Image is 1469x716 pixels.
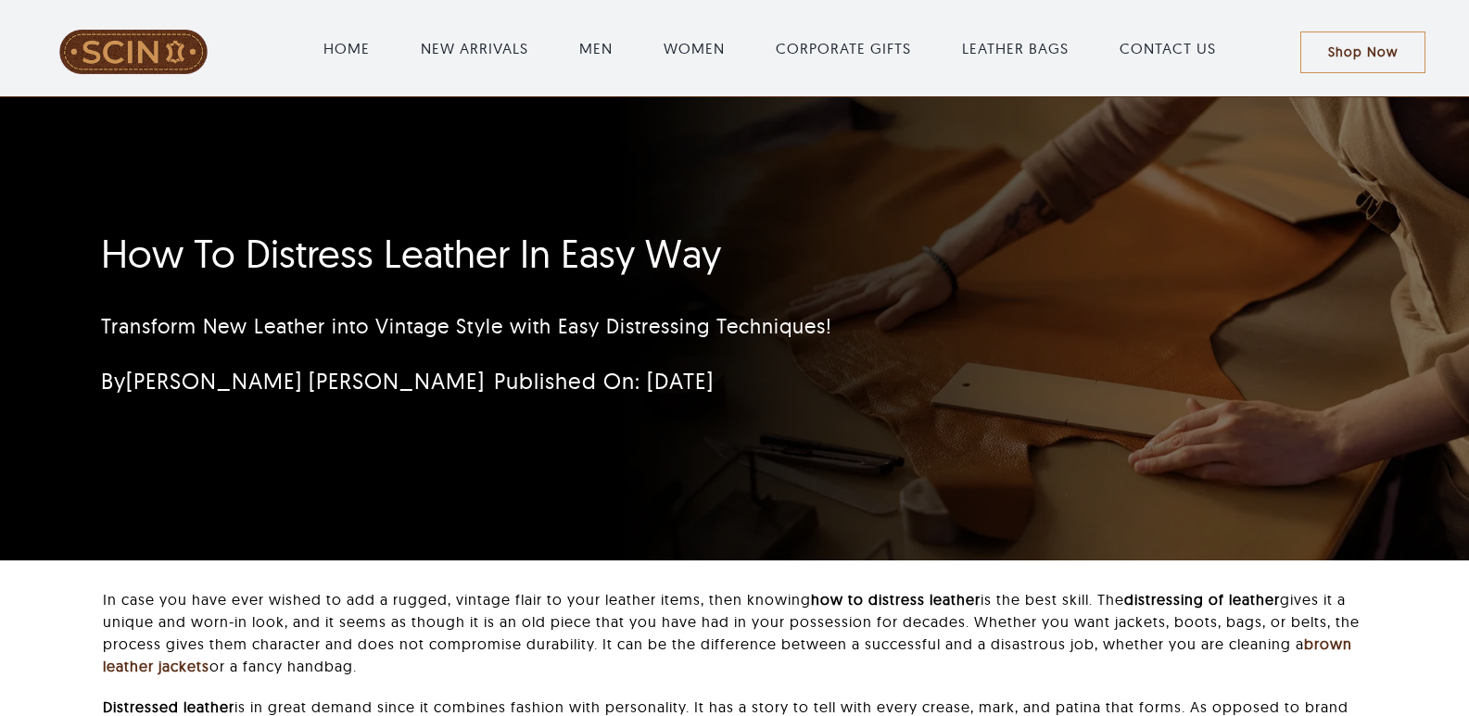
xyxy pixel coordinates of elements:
strong: Distressed leather [103,697,234,716]
p: In case you have ever wished to add a rugged, vintage flair to your leather items, then knowing i... [103,588,1367,677]
a: MEN [579,37,613,59]
a: Shop Now [1300,31,1425,73]
span: Shop Now [1328,44,1398,60]
a: NEW ARRIVALS [421,37,528,59]
a: HOME [323,37,370,59]
h1: How To Distress Leather In Easy Way [101,231,1147,277]
a: WOMEN [664,37,725,59]
a: CONTACT US [1120,37,1216,59]
a: [PERSON_NAME] [PERSON_NAME] [126,367,485,395]
a: CORPORATE GIFTS [776,37,911,59]
a: LEATHER BAGS [962,37,1069,59]
strong: distressing of leather [1124,590,1280,609]
span: Published On: [DATE] [494,367,714,395]
strong: how to distress leather [811,590,981,609]
nav: Main Menu [240,19,1300,78]
p: Transform New Leather into Vintage Style with Easy Distressing Techniques! [101,311,1147,342]
span: By [101,367,485,395]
